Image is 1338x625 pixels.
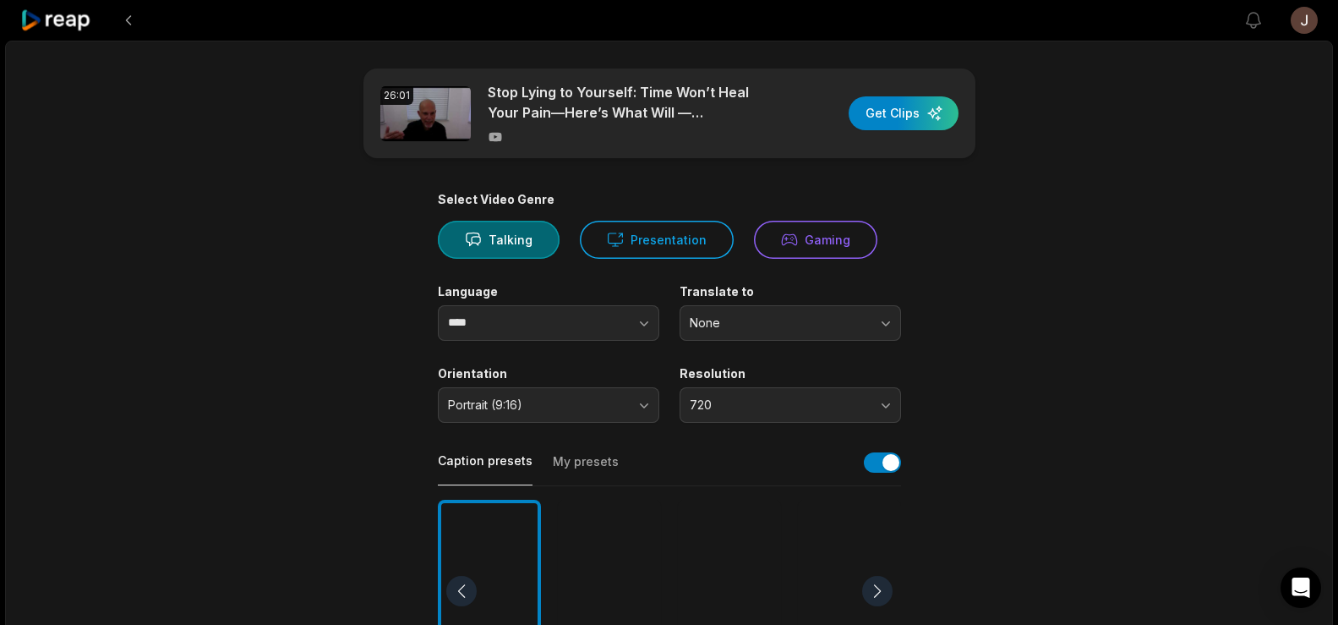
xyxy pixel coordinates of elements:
span: Portrait (9:16) [448,397,625,413]
button: Portrait (9:16) [438,387,659,423]
label: Translate to [680,284,901,299]
p: Stop Lying to Yourself: Time Won’t Heal Your Pain—Here’s What Will — [PERSON_NAME] | Ep 74 [488,82,779,123]
button: Talking [438,221,560,259]
button: None [680,305,901,341]
button: 720 [680,387,901,423]
label: Language [438,284,659,299]
label: Orientation [438,366,659,381]
button: My presets [553,453,619,485]
span: 720 [690,397,867,413]
button: Get Clips [849,96,958,130]
label: Resolution [680,366,901,381]
div: Select Video Genre [438,192,901,207]
div: 26:01 [380,86,413,105]
button: Caption presets [438,452,532,485]
span: None [690,315,867,331]
div: Open Intercom Messenger [1281,567,1321,608]
button: Presentation [580,221,734,259]
button: Gaming [754,221,877,259]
